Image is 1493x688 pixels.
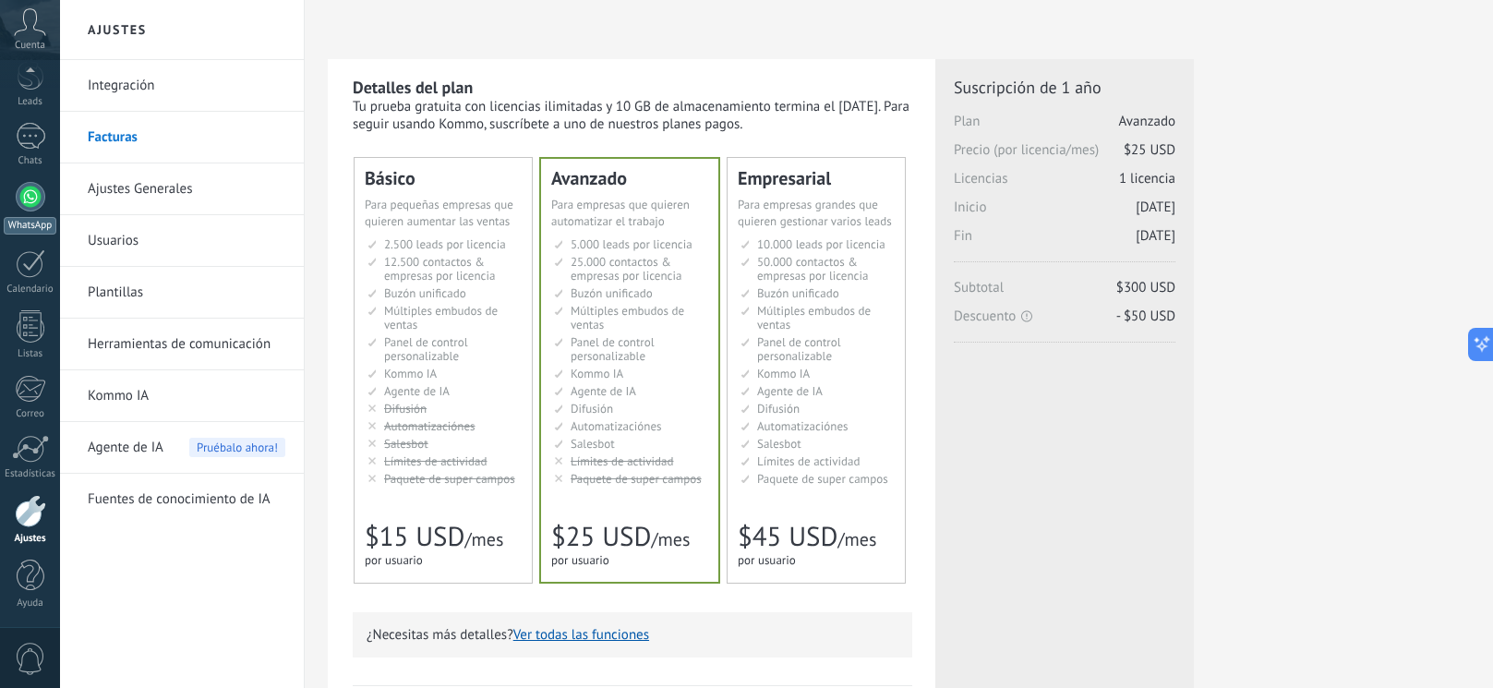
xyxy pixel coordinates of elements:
[757,471,888,487] span: Paquete de super campos
[88,267,285,319] a: Plantillas
[757,236,885,252] span: 10.000 leads por licencia
[954,308,1175,325] span: Descuento
[4,217,56,235] div: WhatsApp
[88,60,285,112] a: Integración
[954,170,1175,199] span: Licencias
[464,527,503,551] span: /mes
[571,453,674,469] span: Límites de actividad
[4,597,57,610] div: Ayuda
[551,197,690,229] span: Para empresas que quieren automatizar el trabajo
[757,436,801,452] span: Salesbot
[757,303,871,332] span: Múltiples embudos de ventas
[513,626,649,644] button: Ver todas las funciones
[384,383,450,399] span: Agente de IA
[353,98,912,133] div: Tu prueba gratuita con licencias ilimitadas y 10 GB de almacenamiento termina el [DATE]. Para seg...
[954,77,1175,98] span: Suscripción de 1 año
[757,383,823,399] span: Agente de IA
[757,401,800,416] span: Difusión
[1119,170,1175,187] span: 1 licencia
[88,163,285,215] a: Ajustes Generales
[365,197,513,229] span: Para pequeñas empresas que quieren aumentar las ventas
[954,113,1175,141] span: Plan
[757,334,841,364] span: Panel de control personalizable
[4,155,57,167] div: Chats
[571,418,662,434] span: Automatizaciónes
[1116,279,1175,296] span: $300 USD
[384,303,498,332] span: Múltiples embudos de ventas
[88,422,285,474] a: Agente de IA Pruébalo ahora!
[571,436,615,452] span: Salesbot
[88,422,163,474] span: Agente de IA
[60,370,304,422] li: Kommo IA
[954,199,1175,227] span: Inicio
[551,552,609,568] span: por usuario
[738,169,895,187] div: Empresarial
[1136,199,1175,216] span: [DATE]
[384,254,495,284] span: 12.500 contactos & empresas por licencia
[60,422,304,474] li: Agente de IA
[837,527,876,551] span: /mes
[954,141,1175,170] span: Precio (por licencia/mes)
[4,284,57,296] div: Calendario
[367,626,898,644] p: ¿Necesitas más detalles?
[571,334,655,364] span: Panel de control personalizable
[551,169,708,187] div: Avanzado
[88,370,285,422] a: Kommo IA
[1116,308,1175,325] span: - $50 USD
[571,366,623,381] span: Kommo IA
[384,436,428,452] span: Salesbot
[384,366,437,381] span: Kommo IA
[551,519,651,554] span: $25 USD
[60,319,304,370] li: Herramientas de comunicación
[384,453,488,469] span: Límites de actividad
[60,474,304,525] li: Fuentes de conocimiento de IA
[757,254,868,284] span: 50.000 contactos & empresas por licencia
[954,279,1175,308] span: Subtotal
[571,383,636,399] span: Agente de IA
[384,285,466,301] span: Buzón unificado
[88,474,285,525] a: Fuentes de conocimiento de IA
[384,471,515,487] span: Paquete de super campos
[88,215,285,267] a: Usuarios
[365,552,423,568] span: por usuario
[738,552,796,568] span: por usuario
[60,163,304,215] li: Ajustes Generales
[1124,141,1175,159] span: $25 USD
[60,267,304,319] li: Plantillas
[571,303,684,332] span: Múltiples embudos de ventas
[757,418,849,434] span: Automatizaciónes
[4,348,57,360] div: Listas
[384,418,476,434] span: Automatizaciónes
[60,215,304,267] li: Usuarios
[571,254,681,284] span: 25.000 contactos & empresas por licencia
[88,319,285,370] a: Herramientas de comunicación
[738,197,892,229] span: Para empresas grandes que quieren gestionar varios leads
[189,438,285,457] span: Pruébalo ahora!
[15,40,45,52] span: Cuenta
[738,519,837,554] span: $45 USD
[4,468,57,480] div: Estadísticas
[757,366,810,381] span: Kommo IA
[757,285,839,301] span: Buzón unificado
[571,285,653,301] span: Buzón unificado
[4,533,57,545] div: Ajustes
[757,453,861,469] span: Límites de actividad
[353,77,473,98] b: Detalles del plan
[4,408,57,420] div: Correo
[1119,113,1175,130] span: Avanzado
[954,227,1175,256] span: Fin
[60,112,304,163] li: Facturas
[4,96,57,108] div: Leads
[651,527,690,551] span: /mes
[571,471,702,487] span: Paquete de super campos
[1136,227,1175,245] span: [DATE]
[571,401,613,416] span: Difusión
[384,334,468,364] span: Panel de control personalizable
[88,112,285,163] a: Facturas
[571,236,692,252] span: 5.000 leads por licencia
[365,519,464,554] span: $15 USD
[384,401,427,416] span: Difusión
[60,60,304,112] li: Integración
[384,236,506,252] span: 2.500 leads por licencia
[365,169,522,187] div: Básico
